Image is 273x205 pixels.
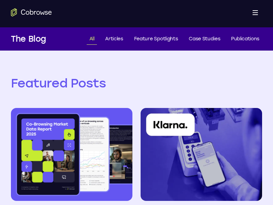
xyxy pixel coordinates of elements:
h1: The Blog [11,33,46,45]
a: All [87,33,97,45]
a: Articles [102,33,126,45]
a: Publications [228,33,262,45]
img: Klarna Case Study [141,108,262,201]
a: Feature Spotlights [131,33,181,45]
h2: Featured Posts [11,75,262,92]
a: Case Studies [186,33,223,45]
a: Go to the home page [11,8,52,16]
img: 2025 Cobrowsing Market Data Report [11,108,132,201]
